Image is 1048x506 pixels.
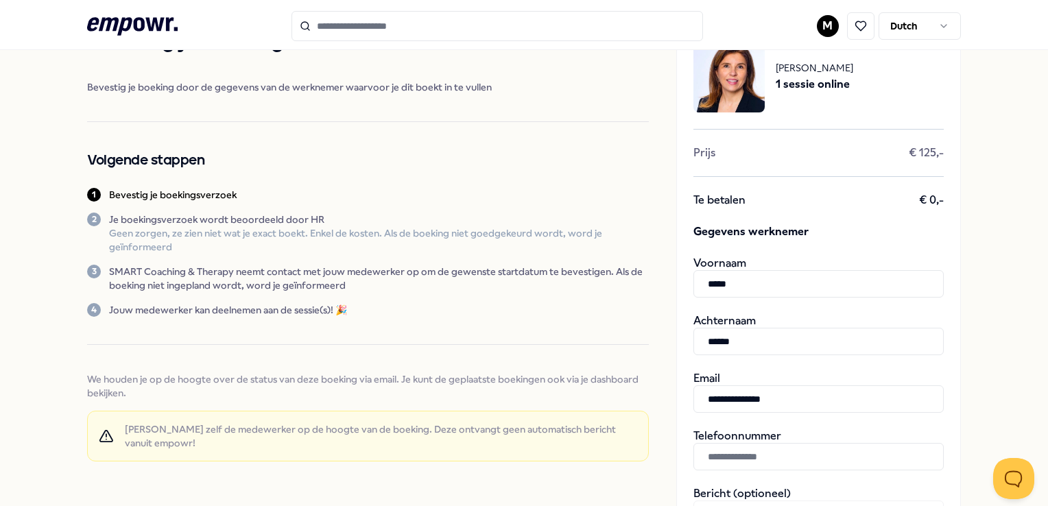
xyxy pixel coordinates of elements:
p: Jouw medewerker kan deelnemen aan de sessie(s)! 🎉 [109,303,347,317]
div: 4 [87,303,101,317]
div: Email [693,372,944,413]
div: 1 [87,188,101,202]
p: Geen zorgen, ze zien niet wat je exact boekt. Enkel de kosten. Als de boeking niet goedgekeurd wo... [109,226,648,254]
p: Je boekingsverzoek wordt beoordeeld door HR [109,213,648,226]
span: Te betalen [693,193,746,207]
span: [PERSON_NAME] zelf de medewerker op de hoogte van de boeking. Deze ontvangt geen automatisch beri... [125,422,637,450]
span: € 0,- [919,193,944,207]
span: Prijs [693,146,715,160]
p: SMART Coaching & Therapy neemt contact met jouw medewerker op om de gewenste startdatum te bevest... [109,265,648,292]
span: € 125,- [909,146,944,160]
div: 2 [87,213,101,226]
button: M [817,15,839,37]
span: Bevestig je boeking door de gegevens van de werknemer waarvoor je dit boekt in te vullen [87,80,648,94]
input: Search for products, categories or subcategories [291,11,703,41]
div: Voornaam [693,256,944,298]
span: Gegevens werknemer [693,224,944,240]
span: We houden je op de hoogte over de status van deze boeking via email. Je kunt de geplaatste boekin... [87,372,648,400]
div: Achternaam [693,314,944,355]
span: 1 sessie online [776,75,853,93]
img: package image [693,41,765,112]
span: [PERSON_NAME] [776,60,853,75]
div: 3 [87,265,101,278]
p: Bevestig je boekingsverzoek [109,188,237,202]
div: Telefoonnummer [693,429,944,470]
h2: Volgende stappen [87,149,648,171]
iframe: Help Scout Beacon - Open [993,458,1034,499]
